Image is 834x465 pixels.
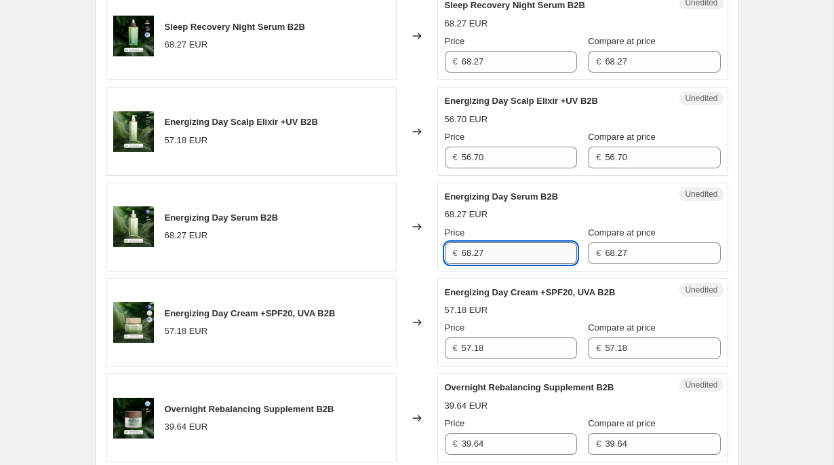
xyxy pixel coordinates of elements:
[445,227,465,238] span: Price
[596,248,601,258] span: €
[113,302,154,343] img: DayCreamEnglish_80x.png
[113,111,154,152] img: DayScalpElixirEnglish_80x.png
[445,36,465,46] span: Price
[445,322,465,333] span: Price
[445,303,488,317] div: 57.18 EUR
[445,287,616,297] span: Energizing Day Cream +SPF20, UVA B2B
[588,322,656,333] span: Compare at price
[685,93,717,104] span: Unedited
[445,17,488,31] div: 68.27 EUR
[165,22,305,32] span: Sleep Recovery Night Serum B2B
[165,212,279,223] span: Energizing Day Serum B2B
[165,404,334,414] span: Overnight Rebalancing Supplement B2B
[588,132,656,142] span: Compare at price
[453,343,458,353] span: €
[596,343,601,353] span: €
[445,96,599,106] span: Energizing Day Scalp Elixir +UV B2B
[113,206,154,247] img: DaySerumEnglish_80x.png
[453,56,458,67] span: €
[445,208,488,221] div: 68.27 EUR
[596,56,601,67] span: €
[588,227,656,238] span: Compare at price
[445,191,559,202] span: Energizing Day Serum B2B
[453,248,458,258] span: €
[596,439,601,449] span: €
[445,418,465,428] span: Price
[165,324,208,338] div: 57.18 EUR
[165,229,208,242] div: 68.27 EUR
[685,284,717,295] span: Unedited
[588,418,656,428] span: Compare at price
[445,132,465,142] span: Price
[165,38,208,52] div: 68.27 EUR
[445,113,488,126] div: 56.70 EUR
[165,134,208,147] div: 57.18 EUR
[445,382,614,392] span: Overnight Rebalancing Supplement B2B
[445,399,488,413] div: 39.64 EUR
[588,36,656,46] span: Compare at price
[685,379,717,390] span: Unedited
[596,152,601,162] span: €
[165,308,336,318] span: Energizing Day Cream +SPF20, UVA B2B
[165,117,319,127] span: Energizing Day Scalp Elixir +UV B2B
[453,439,458,449] span: €
[453,152,458,162] span: €
[113,398,154,439] img: NightSupplementEnglish_80x.png
[113,16,154,56] img: NightSerumEnglish_80x.png
[685,189,717,200] span: Unedited
[165,420,208,434] div: 39.64 EUR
